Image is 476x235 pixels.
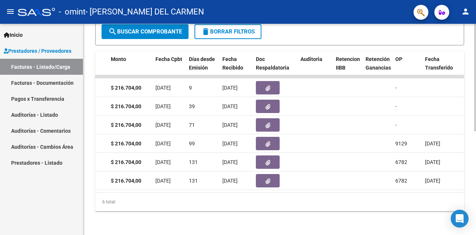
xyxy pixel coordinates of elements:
[186,51,219,84] datatable-header-cell: Días desde Emisión
[108,27,117,36] mat-icon: search
[189,103,195,109] span: 39
[189,56,215,71] span: Días desde Emisión
[392,51,422,84] datatable-header-cell: OP
[111,56,126,62] span: Monto
[189,122,195,128] span: 71
[253,51,297,84] datatable-header-cell: Doc Respaldatoria
[95,193,464,211] div: 6 total
[189,141,195,147] span: 99
[300,56,322,62] span: Auditoria
[189,178,198,184] span: 131
[395,178,407,184] span: 6782
[155,56,182,62] span: Fecha Cpbt
[451,210,469,228] div: Open Intercom Messenger
[461,7,470,16] mat-icon: person
[297,51,333,84] datatable-header-cell: Auditoria
[366,56,391,71] span: Retención Ganancias
[155,122,171,128] span: [DATE]
[395,103,397,109] span: -
[189,159,198,165] span: 131
[395,85,397,91] span: -
[395,122,397,128] span: -
[194,24,261,39] button: Borrar Filtros
[222,103,238,109] span: [DATE]
[111,103,141,109] strong: $ 216.704,00
[422,51,463,84] datatable-header-cell: Fecha Transferido
[333,51,363,84] datatable-header-cell: Retencion IIBB
[4,31,23,39] span: Inicio
[108,51,152,84] datatable-header-cell: Monto
[201,28,255,35] span: Borrar Filtros
[363,51,392,84] datatable-header-cell: Retención Ganancias
[152,51,186,84] datatable-header-cell: Fecha Cpbt
[4,47,71,55] span: Prestadores / Proveedores
[425,141,440,147] span: [DATE]
[395,56,402,62] span: OP
[111,159,141,165] strong: $ 216.704,00
[256,56,289,71] span: Doc Respaldatoria
[201,27,210,36] mat-icon: delete
[219,51,253,84] datatable-header-cell: Fecha Recibido
[102,24,189,39] button: Buscar Comprobante
[222,178,238,184] span: [DATE]
[111,85,141,91] strong: $ 216.704,00
[222,159,238,165] span: [DATE]
[6,7,15,16] mat-icon: menu
[155,159,171,165] span: [DATE]
[155,103,171,109] span: [DATE]
[59,4,86,20] span: - omint
[189,85,192,91] span: 9
[111,141,141,147] strong: $ 216.704,00
[395,141,407,147] span: 9129
[425,56,453,71] span: Fecha Transferido
[111,178,141,184] strong: $ 216.704,00
[222,122,238,128] span: [DATE]
[222,56,243,71] span: Fecha Recibido
[155,141,171,147] span: [DATE]
[155,85,171,91] span: [DATE]
[425,159,440,165] span: [DATE]
[108,28,182,35] span: Buscar Comprobante
[222,141,238,147] span: [DATE]
[395,159,407,165] span: 6782
[425,178,440,184] span: [DATE]
[86,4,204,20] span: - [PERSON_NAME] DEL CARMEN
[336,56,360,71] span: Retencion IIBB
[111,122,141,128] strong: $ 216.704,00
[155,178,171,184] span: [DATE]
[222,85,238,91] span: [DATE]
